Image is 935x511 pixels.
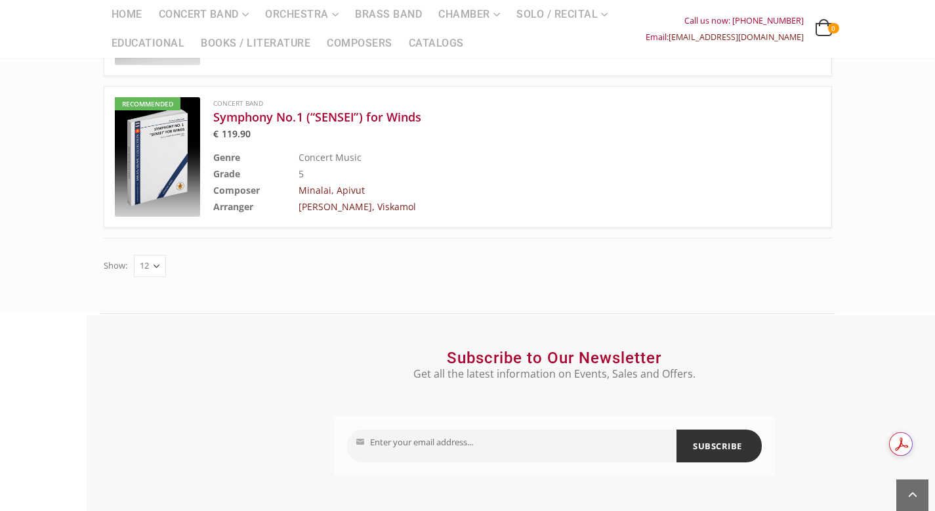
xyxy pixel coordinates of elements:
[115,97,180,110] div: Recommended
[401,29,472,58] a: Catalogs
[115,97,200,217] a: Recommended
[213,127,251,140] bdi: 119.90
[213,99,263,108] a: Concert Band
[334,366,775,382] p: Get all the latest information on Events, Sales and Offers.
[299,149,755,166] td: Concert Music
[213,151,240,164] b: Genre
[646,12,804,29] div: Call us now: [PHONE_NUMBER]
[104,29,193,58] a: Educational
[334,348,775,368] h2: Subscribe to Our Newsletter
[213,184,260,196] b: Composer
[646,29,804,45] div: Email:
[828,23,839,33] span: 0
[299,166,755,182] td: 5
[299,184,365,196] a: Minalai, Apivut
[669,32,804,43] a: [EMAIL_ADDRESS][DOMAIN_NAME]
[193,29,318,58] a: Books / Literature
[213,200,253,213] b: Arranger
[319,29,400,58] a: Composers
[213,109,755,125] a: Symphony No.1 (“SENSEI”) for Winds
[693,435,742,456] span: SUBSCRIBE
[104,257,127,274] label: Show:
[213,127,218,140] span: €
[676,430,762,462] button: SUBSCRIBE
[299,200,416,213] a: [PERSON_NAME], Viskamol
[213,167,240,180] b: Grade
